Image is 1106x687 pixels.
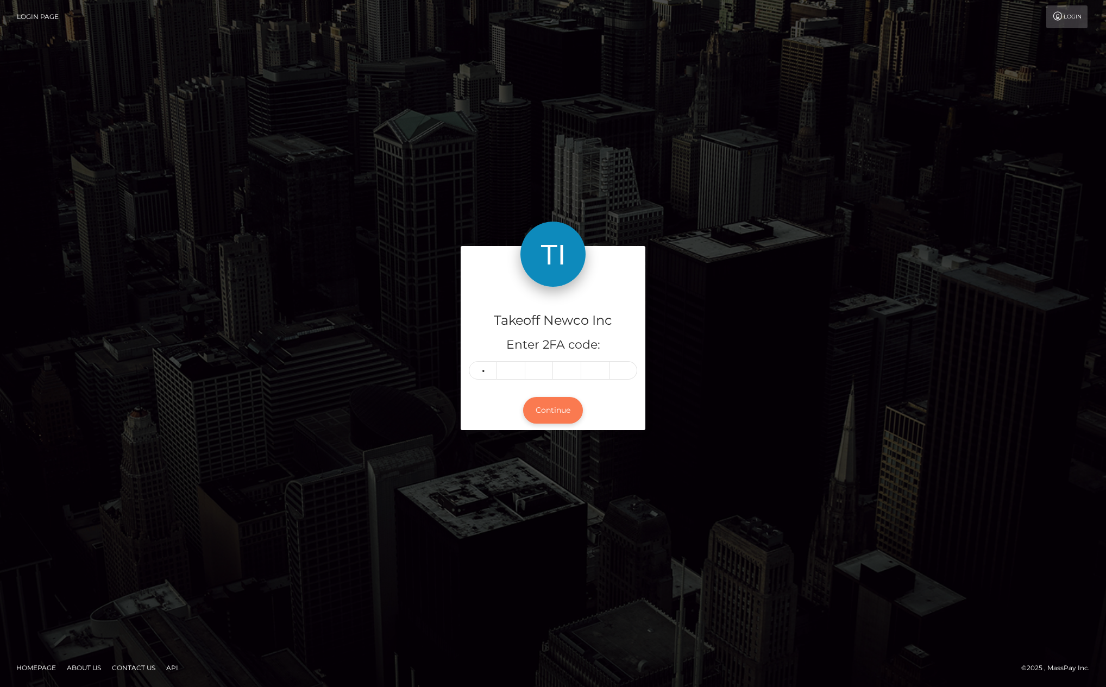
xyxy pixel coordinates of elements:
[17,5,59,28] a: Login Page
[469,311,637,330] h4: Takeoff Newco Inc
[108,659,160,676] a: Contact Us
[520,222,586,287] img: Takeoff Newco Inc
[469,337,637,354] h5: Enter 2FA code:
[12,659,60,676] a: Homepage
[1046,5,1088,28] a: Login
[523,397,583,424] button: Continue
[1021,662,1098,674] div: © 2025 , MassPay Inc.
[162,659,183,676] a: API
[62,659,105,676] a: About Us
